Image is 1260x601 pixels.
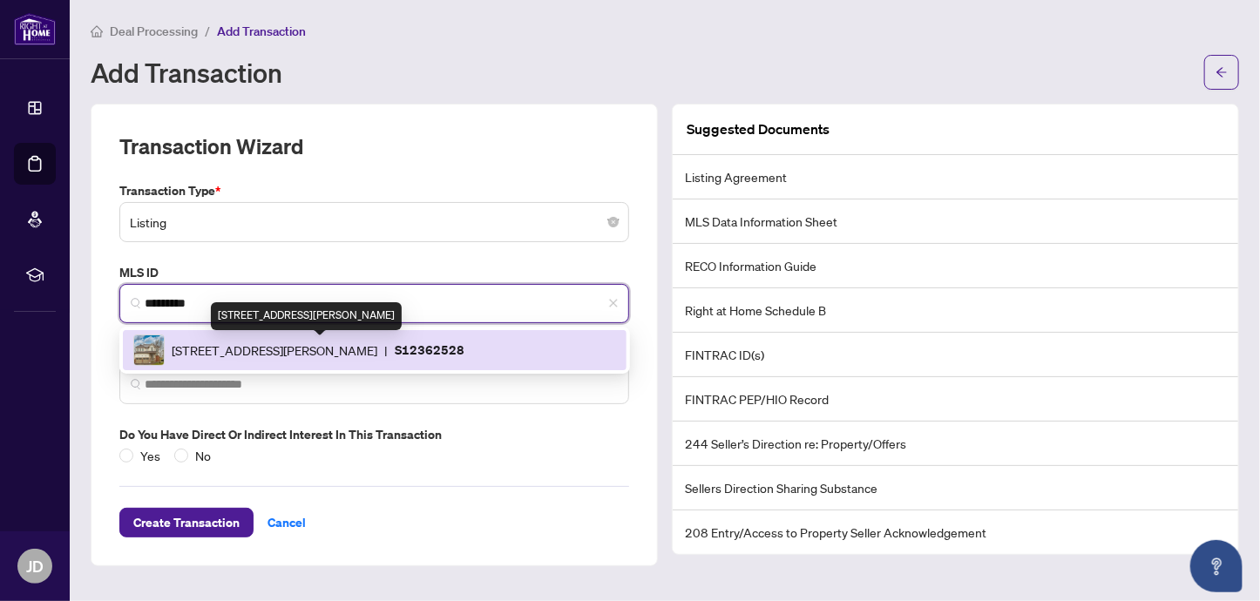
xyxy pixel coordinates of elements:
span: close-circle [608,217,619,227]
h2: Transaction Wizard [119,132,303,160]
span: [STREET_ADDRESS][PERSON_NAME] [172,341,377,360]
span: Deal Processing [110,24,198,39]
label: MLS ID [119,263,629,282]
li: MLS Data Information Sheet [673,199,1238,244]
span: arrow-left [1216,66,1228,78]
li: RECO Information Guide [673,244,1238,288]
span: Yes [133,446,167,465]
article: Suggested Documents [687,118,830,140]
span: home [91,25,103,37]
button: Cancel [254,508,320,537]
li: 208 Entry/Access to Property Seller Acknowledgement [673,510,1238,554]
li: Right at Home Schedule B [673,288,1238,333]
li: Sellers Direction Sharing Substance [673,466,1238,510]
button: Open asap [1190,540,1243,592]
img: logo [14,13,56,45]
li: FINTRAC ID(s) [673,333,1238,377]
img: search_icon [131,379,141,389]
span: JD [26,554,44,578]
span: close [608,298,619,308]
img: search_icon [131,298,141,308]
label: Do you have direct or indirect interest in this transaction [119,425,629,444]
p: S12362528 [395,340,464,360]
span: Add Transaction [217,24,306,39]
h1: Add Transaction [91,58,282,86]
li: 244 Seller’s Direction re: Property/Offers [673,422,1238,466]
span: Listing [130,206,619,239]
span: Cancel [268,509,306,537]
label: Transaction Type [119,181,629,200]
button: Create Transaction [119,508,254,537]
div: [STREET_ADDRESS][PERSON_NAME] [211,302,402,330]
li: / [205,21,210,41]
span: Create Transaction [133,509,240,537]
img: IMG-S12362528_1.jpg [134,335,164,365]
span: No [188,446,218,465]
span: | [384,341,388,360]
li: FINTRAC PEP/HIO Record [673,377,1238,422]
li: Listing Agreement [673,155,1238,199]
